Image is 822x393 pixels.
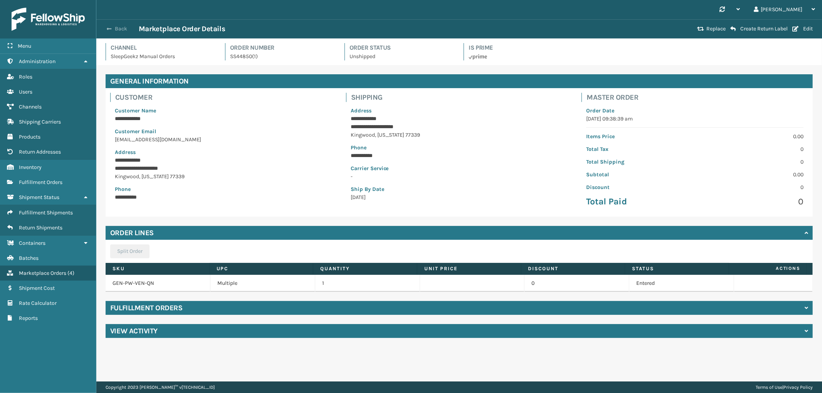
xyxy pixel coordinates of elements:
h4: Order Lines [110,228,154,237]
p: Items Price [586,132,690,140]
span: Reports [19,315,38,321]
td: Multiple [210,275,315,292]
span: Return Shipments [19,224,62,231]
span: Shipping Carriers [19,119,61,125]
p: Copyright 2023 [PERSON_NAME]™ v [TECHNICAL_ID] [106,381,215,393]
p: Phone [351,144,568,152]
p: Carrier Service [351,164,568,172]
span: Marketplace Orders [19,270,66,276]
label: UPC [217,265,306,272]
p: Ship By Date [351,185,568,193]
label: SKU [113,265,202,272]
p: [DATE] 09:38:39 am [586,115,804,123]
h4: Order Number [230,43,335,52]
p: 0.00 [699,171,804,179]
span: Shipment Status [19,194,59,201]
td: 0 [524,275,629,292]
i: Edit [792,26,798,32]
button: Create Return Label [728,25,790,32]
p: 0 [699,158,804,166]
img: logo [12,8,85,31]
span: Fulfillment Orders [19,179,62,186]
p: Subtotal [586,171,690,179]
p: Discount [586,183,690,191]
span: Containers [19,240,45,246]
span: Administration [19,58,55,65]
button: Edit [790,25,815,32]
p: [EMAIL_ADDRESS][DOMAIN_NAME] [115,135,332,144]
h4: Shipping [351,93,573,102]
h4: Master Order [587,93,808,102]
h4: Fulfillment Orders [110,303,182,313]
span: Rate Calculator [19,300,57,306]
i: Create Return Label [730,26,736,32]
label: Status [632,265,722,272]
h4: View Activity [110,326,158,336]
button: Back [103,25,139,32]
p: 0.00 [699,132,804,140]
p: Phone [115,185,332,193]
h4: Customer [115,93,337,102]
span: Address [351,107,371,114]
a: GEN-PW-VEN-QN [113,280,154,286]
p: SleepGeekz Manual Orders [111,52,216,60]
button: Split Order [110,244,150,258]
p: Customer Name [115,107,332,115]
p: 0 [699,183,804,191]
h4: Channel [111,43,216,52]
p: Unshipped [350,52,455,60]
p: Customer Email [115,127,332,135]
span: Shipment Cost [19,285,55,291]
td: Entered [629,275,734,292]
span: Fulfillment Shipments [19,209,73,216]
h3: Marketplace Order Details [139,24,225,33]
p: Order Date [586,107,804,115]
span: Users [19,89,32,95]
span: Inventory [19,164,42,171]
span: Address [115,149,136,156]
p: Total Tax [586,145,690,153]
p: 0 [699,145,804,153]
h4: Order Status [350,43,455,52]
p: 0 [699,196,804,207]
i: Replace [697,26,704,32]
label: Discount [528,265,618,272]
div: | [756,381,813,393]
p: Kingwood , [US_STATE] 77339 [115,172,332,181]
span: Return Addresses [19,149,61,155]
td: 1 [315,275,420,292]
p: [DATE] [351,193,568,201]
span: Roles [19,74,32,80]
label: Unit Price [424,265,514,272]
span: Menu [18,43,31,49]
span: Products [19,134,40,140]
p: SS44850(1) [230,52,335,60]
span: Actions [731,262,805,275]
span: ( 4 ) [67,270,74,276]
p: - [351,172,568,181]
label: Quantity [320,265,410,272]
a: Privacy Policy [783,385,813,390]
span: Channels [19,104,42,110]
span: Batches [19,255,39,261]
h4: General Information [106,74,813,88]
h4: Is Prime [469,43,574,52]
button: Replace [695,25,728,32]
p: Kingwood , [US_STATE] 77339 [351,131,568,139]
p: Total Paid [586,196,690,207]
a: Terms of Use [756,385,782,390]
p: Total Shipping [586,158,690,166]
